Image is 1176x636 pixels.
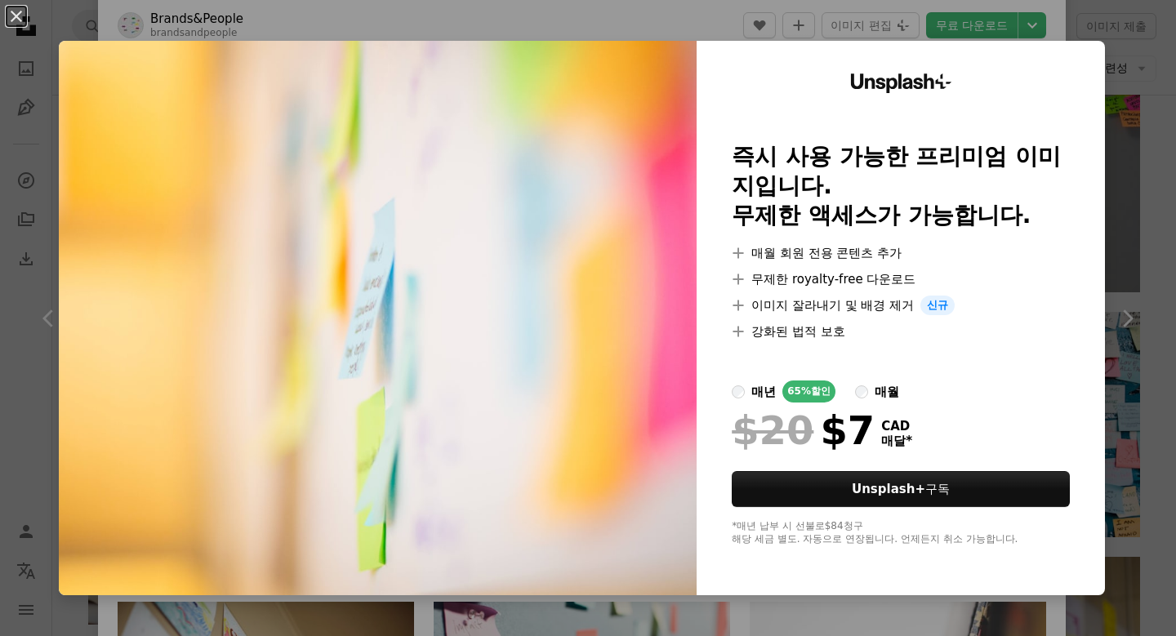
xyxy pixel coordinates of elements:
[732,471,1070,507] button: Unsplash+구독
[782,380,835,403] div: 65% 할인
[732,269,1070,289] li: 무제한 royalty-free 다운로드
[751,382,776,402] div: 매년
[732,243,1070,263] li: 매월 회원 전용 콘텐츠 추가
[732,296,1070,315] li: 이미지 잘라내기 및 배경 제거
[732,520,1070,546] div: *매년 납부 시 선불로 $84 청구 해당 세금 별도. 자동으로 연장됩니다. 언제든지 취소 가능합니다.
[875,382,899,402] div: 매월
[855,385,868,398] input: 매월
[732,322,1070,341] li: 강화된 법적 보호
[881,419,912,434] span: CAD
[732,385,745,398] input: 매년65%할인
[732,409,875,451] div: $7
[732,142,1070,230] h2: 즉시 사용 가능한 프리미엄 이미지입니다. 무제한 액세스가 가능합니다.
[732,409,813,451] span: $20
[852,482,925,496] strong: Unsplash+
[920,296,955,315] span: 신규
